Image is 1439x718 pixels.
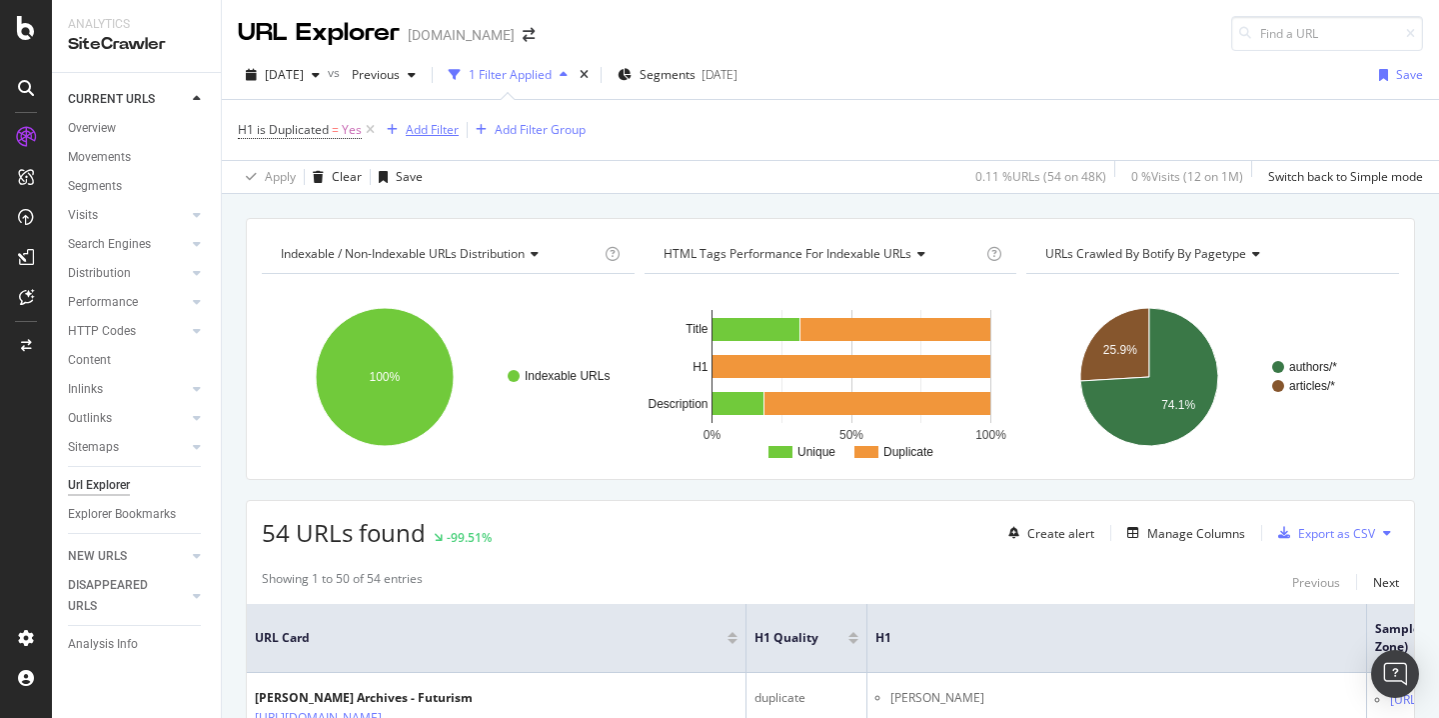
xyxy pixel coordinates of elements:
[68,546,187,567] a: NEW URLS
[68,89,187,110] a: CURRENT URLS
[68,408,187,429] a: Outlinks
[255,689,473,707] div: [PERSON_NAME] Archives - Futurism
[68,176,207,197] a: Segments
[238,59,328,91] button: [DATE]
[305,161,362,193] button: Clear
[797,445,835,459] text: Unique
[68,575,169,617] div: DISAPPEARED URLS
[523,28,535,42] div: arrow-right-arrow-left
[576,65,593,85] div: times
[1131,168,1243,185] div: 0 % Visits ( 12 on 1M )
[68,16,205,33] div: Analytics
[68,292,187,313] a: Performance
[610,59,745,91] button: Segments[DATE]
[660,238,983,270] h4: HTML Tags Performance for Indexable URLs
[238,121,329,138] span: H1 is Duplicated
[1027,525,1094,542] div: Create alert
[1289,379,1335,393] text: articles/*
[68,263,131,284] div: Distribution
[68,634,138,655] div: Analysis Info
[693,360,709,374] text: H1
[68,118,116,139] div: Overview
[1371,59,1423,91] button: Save
[839,428,863,442] text: 50%
[68,263,187,284] a: Distribution
[68,292,138,313] div: Performance
[342,116,362,144] span: Yes
[68,321,187,342] a: HTTP Codes
[68,379,103,400] div: Inlinks
[1289,360,1337,374] text: authors/*
[1268,168,1423,185] div: Switch back to Simple mode
[370,370,401,384] text: 100%
[262,516,426,549] span: 54 URLs found
[68,634,207,655] a: Analysis Info
[262,290,635,464] svg: A chart.
[68,205,187,226] a: Visits
[238,161,296,193] button: Apply
[68,234,151,255] div: Search Engines
[68,350,207,371] a: Content
[1161,398,1195,412] text: 74.1%
[754,629,818,647] span: H1 Quality
[371,161,423,193] button: Save
[1103,343,1137,357] text: 25.9%
[68,408,112,429] div: Outlinks
[525,369,610,383] text: Indexable URLs
[1147,525,1245,542] div: Manage Columns
[1119,521,1245,545] button: Manage Columns
[68,176,122,197] div: Segments
[495,121,586,138] div: Add Filter Group
[1373,574,1399,591] div: Next
[68,205,98,226] div: Visits
[754,689,858,707] div: duplicate
[68,33,205,56] div: SiteCrawler
[1026,290,1399,464] svg: A chart.
[68,147,131,168] div: Movements
[648,397,708,411] text: Description
[1260,161,1423,193] button: Switch back to Simple mode
[68,321,136,342] div: HTTP Codes
[441,59,576,91] button: 1 Filter Applied
[68,437,187,458] a: Sitemaps
[468,118,586,142] button: Add Filter Group
[890,689,1358,707] li: [PERSON_NAME]
[408,25,515,45] div: [DOMAIN_NAME]
[875,629,1328,647] span: H1
[262,570,423,594] div: Showing 1 to 50 of 54 entries
[703,428,720,442] text: 0%
[68,379,187,400] a: Inlinks
[975,168,1106,185] div: 0.11 % URLs ( 54 on 48K )
[1292,574,1340,591] div: Previous
[664,245,911,262] span: HTML Tags Performance for Indexable URLs
[1041,238,1381,270] h4: URLs Crawled By Botify By pagetype
[702,66,737,83] div: [DATE]
[68,118,207,139] a: Overview
[277,238,601,270] h4: Indexable / Non-Indexable URLs Distribution
[265,168,296,185] div: Apply
[883,445,933,459] text: Duplicate
[1396,66,1423,83] div: Save
[328,64,344,81] span: vs
[1371,650,1419,698] div: Open Intercom Messenger
[396,168,423,185] div: Save
[447,529,492,546] div: -99.51%
[68,437,119,458] div: Sitemaps
[68,504,176,525] div: Explorer Bookmarks
[68,575,187,617] a: DISAPPEARED URLS
[68,350,111,371] div: Content
[68,475,130,496] div: Url Explorer
[344,59,424,91] button: Previous
[68,504,207,525] a: Explorer Bookmarks
[332,121,339,138] span: =
[1292,570,1340,594] button: Previous
[469,66,552,83] div: 1 Filter Applied
[332,168,362,185] div: Clear
[1045,245,1246,262] span: URLs Crawled By Botify By pagetype
[645,290,1017,464] svg: A chart.
[686,322,709,336] text: Title
[238,16,400,50] div: URL Explorer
